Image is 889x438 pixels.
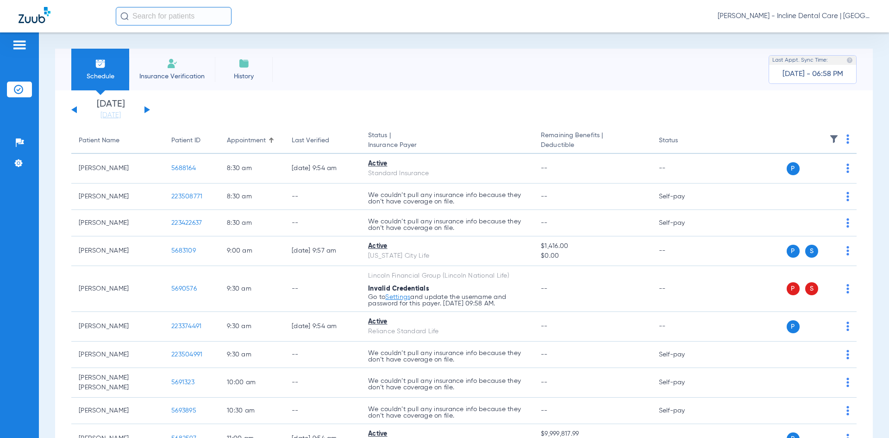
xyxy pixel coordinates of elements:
div: Standard Insurance [368,169,526,178]
img: group-dot-blue.svg [846,284,849,293]
td: 9:30 AM [219,342,284,368]
div: Reliance Standard Life [368,327,526,336]
a: [DATE] [83,111,138,120]
div: Appointment [227,136,277,146]
span: P [787,320,800,333]
span: [DATE] - 06:58 PM [783,70,843,79]
span: -- [541,165,548,171]
td: [PERSON_NAME] [71,236,164,266]
div: Patient ID [171,136,212,146]
td: [DATE] 9:54 AM [284,312,361,342]
div: Last Verified [292,136,329,146]
div: Lincoln Financial Group (Lincoln National Life) [368,271,526,281]
li: [DATE] [83,100,138,120]
td: [PERSON_NAME] [71,266,164,312]
td: -- [284,266,361,312]
img: group-dot-blue.svg [846,350,849,359]
div: Active [368,317,526,327]
span: 5690576 [171,286,197,292]
span: S [805,282,818,295]
img: hamburger-icon [12,39,27,51]
img: group-dot-blue.svg [846,192,849,201]
span: -- [541,286,548,292]
a: Settings [385,294,410,300]
span: Deductible [541,140,644,150]
td: Self-pay [651,398,714,424]
img: last sync help info [846,57,853,63]
span: 223508771 [171,193,202,200]
td: 9:00 AM [219,236,284,266]
td: -- [651,236,714,266]
p: We couldn’t pull any insurance info because they don’t have coverage on file. [368,350,526,363]
span: Insurance Verification [136,72,208,81]
p: We couldn’t pull any insurance info because they don’t have coverage on file. [368,192,526,205]
span: P [787,282,800,295]
span: P [787,245,800,258]
td: [PERSON_NAME] [71,312,164,342]
td: 8:30 AM [219,154,284,184]
div: [US_STATE] City Life [368,251,526,261]
span: -- [541,193,548,200]
span: 5688164 [171,165,196,171]
td: -- [651,312,714,342]
img: group-dot-blue.svg [846,406,849,415]
td: Self-pay [651,184,714,210]
td: 8:30 AM [219,210,284,236]
td: -- [651,266,714,312]
div: Appointment [227,136,266,146]
span: 5691323 [171,379,194,386]
div: Patient Name [79,136,157,146]
span: P [787,162,800,175]
span: 223422637 [171,220,202,226]
span: 223504991 [171,351,202,358]
img: group-dot-blue.svg [846,246,849,255]
td: -- [284,342,361,368]
span: Invalid Credentials [368,286,429,292]
img: group-dot-blue.svg [846,218,849,228]
span: $0.00 [541,251,644,261]
td: 9:30 AM [219,312,284,342]
td: 10:30 AM [219,398,284,424]
span: Insurance Payer [368,140,526,150]
td: -- [284,398,361,424]
td: -- [651,154,714,184]
span: -- [541,407,548,414]
div: Patient Name [79,136,119,146]
span: $1,416.00 [541,241,644,251]
img: filter.svg [829,134,839,144]
span: 5693895 [171,407,196,414]
img: group-dot-blue.svg [846,164,849,173]
p: We couldn’t pull any insurance info because they don’t have coverage on file. [368,218,526,231]
p: We couldn’t pull any insurance info because they don’t have coverage on file. [368,378,526,391]
span: Schedule [78,72,122,81]
td: 10:00 AM [219,368,284,398]
td: [PERSON_NAME] [71,398,164,424]
img: Search Icon [120,12,129,20]
input: Search for patients [116,7,232,25]
div: Active [368,159,526,169]
span: -- [541,351,548,358]
span: 5683109 [171,248,196,254]
td: [PERSON_NAME] [PERSON_NAME] [71,368,164,398]
img: group-dot-blue.svg [846,134,849,144]
td: [DATE] 9:54 AM [284,154,361,184]
span: Last Appt. Sync Time: [772,56,828,65]
p: Go to and update the username and password for this payer. [DATE] 09:58 AM. [368,294,526,307]
div: Active [368,241,526,251]
td: -- [284,368,361,398]
span: -- [541,379,548,386]
img: Schedule [95,58,106,69]
th: Status | [361,128,533,154]
th: Status [651,128,714,154]
th: Remaining Benefits | [533,128,651,154]
span: -- [541,220,548,226]
span: 223374491 [171,323,201,330]
img: Manual Insurance Verification [167,58,178,69]
td: [PERSON_NAME] [71,210,164,236]
span: -- [541,323,548,330]
p: We couldn’t pull any insurance info because they don’t have coverage on file. [368,406,526,419]
div: Last Verified [292,136,353,146]
td: 9:30 AM [219,266,284,312]
img: group-dot-blue.svg [846,378,849,387]
td: -- [284,184,361,210]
